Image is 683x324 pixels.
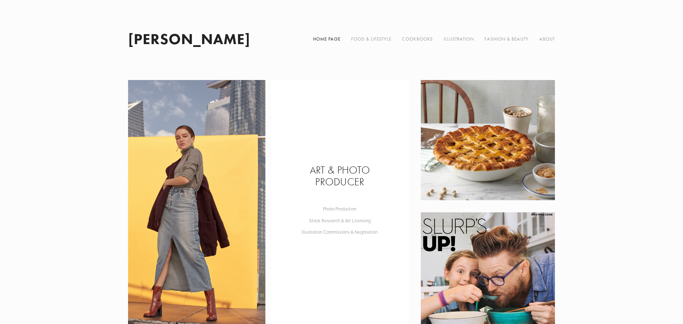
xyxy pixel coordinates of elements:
[310,164,373,187] p: Art & Photo Producer
[285,217,395,224] p: Stock Research & Art Licensing
[313,30,340,48] a: Home Page
[285,206,395,213] p: Photo Production
[539,30,555,48] a: About
[351,30,391,48] a: Food & Lifestyle
[128,30,250,48] a: [PERSON_NAME]
[421,80,555,200] img: DarrenMuir.jpg
[285,229,395,236] p: Illustration Commissions & Negotiation
[402,30,433,48] a: Cookbooks
[444,30,474,48] a: Illustration
[485,30,529,48] a: Fashion & Beauty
